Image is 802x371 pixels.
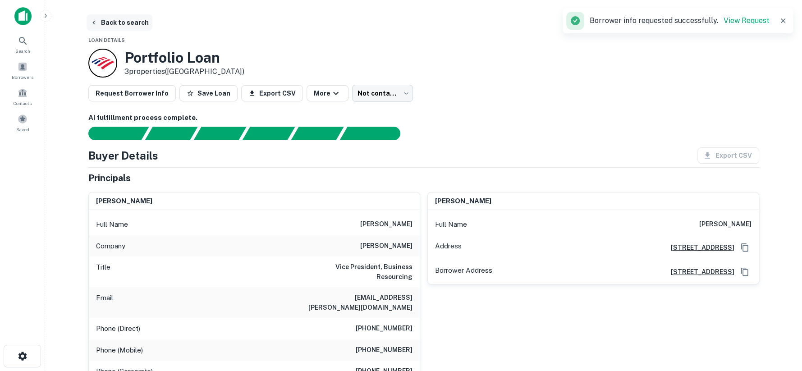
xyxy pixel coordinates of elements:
h6: [PERSON_NAME] [699,219,752,230]
div: Principals found, still searching for contact information. This may take time... [291,127,344,140]
div: Your request is received and processing... [145,127,197,140]
button: Export CSV [241,85,303,101]
a: [STREET_ADDRESS] [664,243,734,252]
button: Copy Address [738,241,752,254]
div: AI fulfillment process complete. [340,127,411,140]
div: Sending borrower request to AI... [78,127,145,140]
a: [STREET_ADDRESS] [664,267,734,277]
span: Search [15,47,30,55]
button: Back to search [87,14,152,31]
h6: [PHONE_NUMBER] [356,345,412,356]
h3: Portfolio Loan [124,49,244,66]
h6: [PERSON_NAME] [360,219,412,230]
p: Phone (Direct) [96,323,140,334]
a: Saved [3,110,42,135]
a: Borrowers [3,58,42,82]
h6: [PHONE_NUMBER] [356,323,412,334]
h6: [PERSON_NAME] [360,241,412,252]
div: Not contacted [352,85,413,102]
span: Loan Details [88,37,125,43]
button: Copy Address [738,265,752,279]
p: Address [435,241,462,254]
button: Save Loan [179,85,238,101]
a: View Request [724,16,770,25]
button: Request Borrower Info [88,85,176,101]
p: Phone (Mobile) [96,345,143,356]
h4: Buyer Details [88,147,158,164]
iframe: Chat Widget [757,299,802,342]
p: Full Name [96,219,128,230]
h5: Principals [88,171,131,185]
h6: [PERSON_NAME] [96,196,152,206]
p: Company [96,241,125,252]
img: capitalize-icon.png [14,7,32,25]
span: Contacts [14,100,32,107]
p: Borrower info requested successfully. [590,15,770,26]
h6: [EMAIL_ADDRESS][PERSON_NAME][DOMAIN_NAME] [304,293,412,312]
div: Principals found, AI now looking for contact information... [242,127,295,140]
a: Search [3,32,42,56]
div: Documents found, AI parsing details... [193,127,246,140]
span: Borrowers [12,73,33,81]
p: Full Name [435,219,467,230]
h6: Vice President, Business Resourcing [304,262,412,282]
p: Title [96,262,110,282]
h6: AI fulfillment process complete. [88,113,759,123]
p: 3 properties ([GEOGRAPHIC_DATA]) [124,66,244,77]
a: Contacts [3,84,42,109]
p: Email [96,293,113,312]
button: More [307,85,348,101]
h6: [PERSON_NAME] [435,196,491,206]
p: Borrower Address [435,265,492,279]
span: Saved [16,126,29,133]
